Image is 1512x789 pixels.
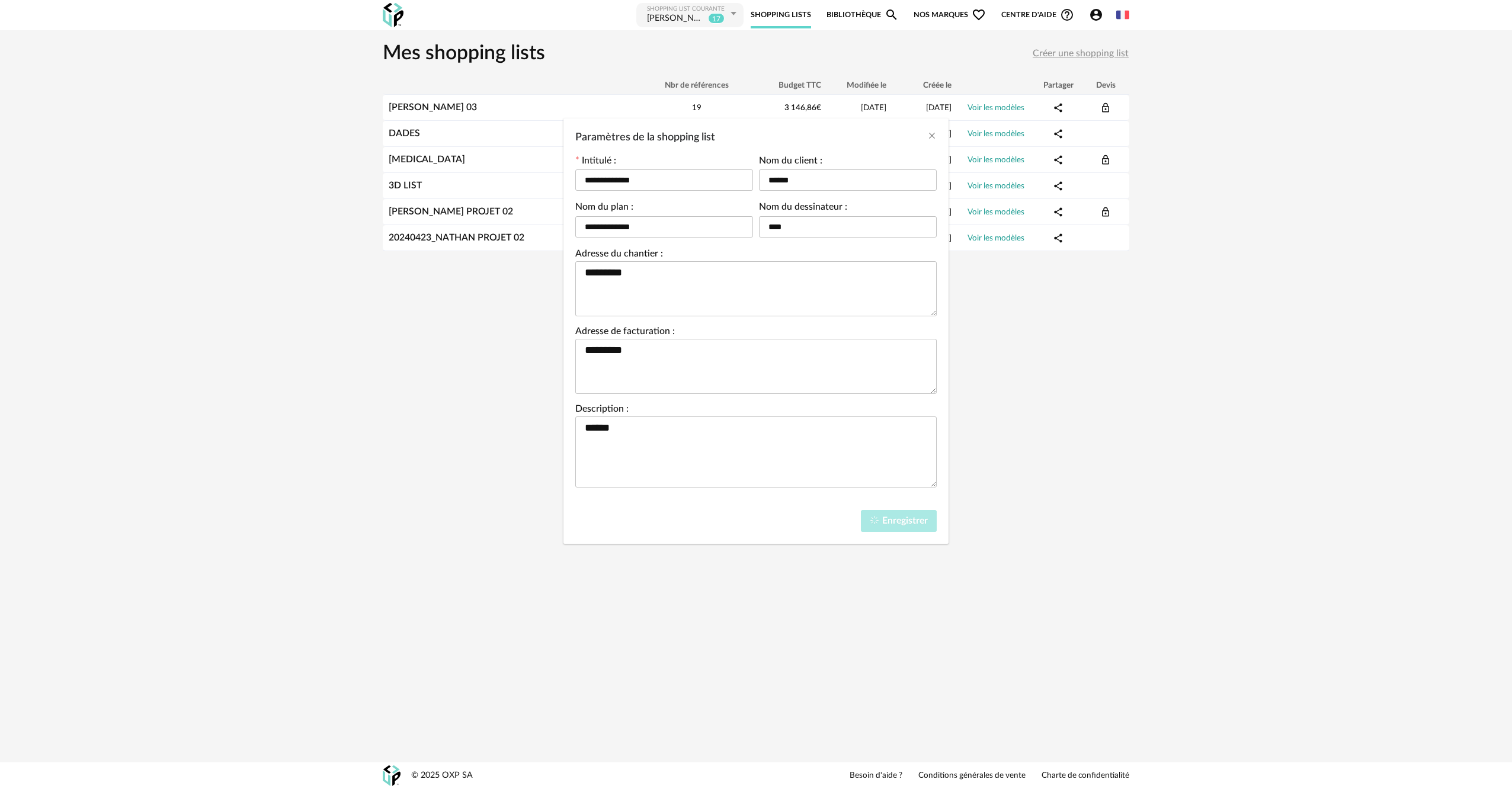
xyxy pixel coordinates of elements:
label: Nom du plan : [575,203,633,214]
label: Adresse de facturation : [575,327,675,339]
label: Adresse du chantier : [575,249,663,261]
label: Description : [575,405,629,416]
button: Close [927,130,937,143]
div: Paramètres de la shopping list [563,118,949,544]
label: Nom du dessinateur : [759,203,847,214]
label: Nom du client : [759,156,822,168]
label: Intitulé : [575,156,616,168]
span: Paramètres de la shopping list [575,132,715,143]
